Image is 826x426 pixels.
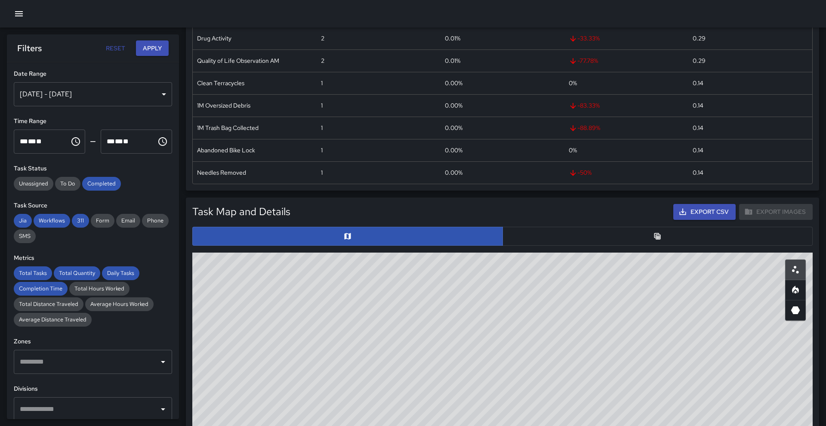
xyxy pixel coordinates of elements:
span: Jia [14,216,32,225]
div: Total Quantity [54,266,100,280]
svg: Heatmap [790,285,801,295]
div: 0.00% [441,72,564,94]
svg: Table [653,232,662,241]
button: 3D Heatmap [785,300,806,321]
span: -50 % [569,162,684,184]
button: Choose time, selected time is 12:00 AM [67,133,84,150]
span: Meridiem [123,138,129,145]
div: 0.01% [441,49,564,72]
span: Hours [107,138,115,145]
div: Total Distance Traveled [14,297,83,311]
button: Open [157,356,169,368]
div: Completion Time [14,282,68,296]
button: Apply [136,40,169,56]
span: 0 % [569,79,577,87]
div: 0.14 [688,72,812,94]
div: Unassigned [14,177,53,191]
span: Total Quantity [54,269,100,278]
button: Table [502,227,813,246]
span: Phone [142,216,169,225]
div: 1 [317,161,441,184]
div: 0.00% [441,139,564,161]
div: 0.14 [688,161,812,184]
div: [DATE] - [DATE] [14,82,172,106]
span: Total Hours Worked [69,284,129,293]
span: Meridiem [36,138,42,145]
div: 1M Oversized Debris [193,94,317,117]
div: Daily Tasks [102,266,139,280]
h6: Zones [14,337,172,346]
div: 1 [317,139,441,161]
div: Phone [142,214,169,228]
div: 0.01% [441,27,564,49]
div: 0.14 [688,117,812,139]
span: -88.89 % [569,117,684,139]
h5: Task Map and Details [192,205,290,219]
div: Drug Activity [193,27,317,49]
div: 311 [72,214,89,228]
span: -77.78 % [569,50,684,72]
div: 1 [317,94,441,117]
div: Email [116,214,140,228]
span: Workflows [34,216,70,225]
span: Daily Tasks [102,269,139,278]
span: Completed [82,179,121,188]
button: Choose time, selected time is 11:59 PM [154,133,171,150]
div: 0.14 [688,94,812,117]
div: 1 [317,117,441,139]
span: Minutes [115,138,123,145]
span: SMS [14,232,36,241]
svg: Scatterplot [790,265,801,275]
span: -83.33 % [569,95,684,117]
div: 1 [317,72,441,94]
div: Average Hours Worked [85,297,154,311]
div: 0.29 [688,27,812,49]
span: Minutes [28,138,36,145]
div: Quality of Life Observation AM [193,49,317,72]
div: 0.14 [688,139,812,161]
button: Open [157,403,169,415]
span: Average Distance Traveled [14,315,92,324]
span: -33.33 % [569,28,684,49]
div: 0.29 [688,49,812,72]
h6: Divisions [14,384,172,394]
div: Average Distance Traveled [14,313,92,327]
h6: Date Range [14,69,172,79]
button: Scatterplot [785,259,806,280]
div: To Do [55,177,80,191]
div: Total Hours Worked [69,282,129,296]
div: SMS [14,229,36,243]
button: Export CSV [673,204,736,220]
span: Completion Time [14,284,68,293]
div: Total Tasks [14,266,52,280]
span: Unassigned [14,179,53,188]
div: Jia [14,214,32,228]
div: 1M Trash Bag Collected [193,117,317,139]
div: Form [91,214,114,228]
h6: Metrics [14,253,172,263]
div: 0.00% [441,117,564,139]
span: Average Hours Worked [85,300,154,309]
button: Heatmap [785,280,806,300]
span: To Do [55,179,80,188]
button: Reset [102,40,129,56]
span: 0 % [569,146,577,154]
div: 0.00% [441,94,564,117]
span: Form [91,216,114,225]
h6: Task Source [14,201,172,210]
svg: 3D Heatmap [790,305,801,315]
span: Total Distance Traveled [14,300,83,309]
div: Abandoned Bike Lock [193,139,317,161]
div: Clean Terracycles [193,72,317,94]
div: 2 [317,27,441,49]
h6: Filters [17,41,42,55]
span: Total Tasks [14,269,52,278]
div: Needles Removed [193,161,317,184]
div: Workflows [34,214,70,228]
div: 0.00% [441,161,564,184]
h6: Task Status [14,164,172,173]
div: 2 [317,49,441,72]
span: Hours [20,138,28,145]
span: 311 [72,216,89,225]
span: Email [116,216,140,225]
